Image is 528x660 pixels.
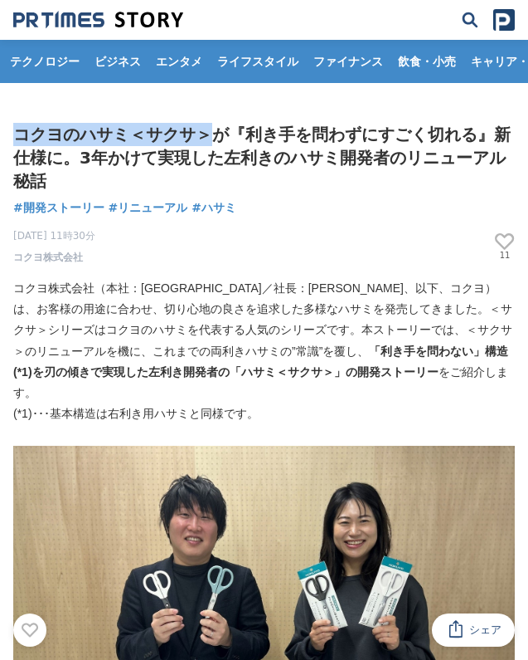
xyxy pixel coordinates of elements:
[149,54,209,69] span: エンタメ
[109,199,188,216] span: #リニューアル
[13,11,183,29] img: 成果の裏側にあるストーリーをメディアに届ける
[191,199,236,216] span: #ハサミ
[391,54,463,69] span: 飲食・小売
[13,345,508,379] strong: 「利き手を問わない」構造(*1)を刃の傾きで実現した左利き開発者の「ハサミ＜サクサ＞」の開発ストーリー
[469,623,501,638] span: シェア
[13,123,515,193] h1: コクヨのハサミ＜サクサ＞が『利き手を問わずにすごく切れる』新仕様に。3年かけて実現した左利きのハサミ開発者のリニューアル秘話
[13,228,95,243] span: [DATE] 11時30分
[13,403,515,424] p: (*1)･･･基本構造は右利き用ハサミと同様です。
[211,54,305,69] span: ライフスタイル
[88,40,148,83] a: ビジネス
[495,252,515,260] p: 11
[88,54,148,69] span: ビジネス
[13,199,104,217] a: #開発ストーリー
[307,54,390,69] span: ファイナンス
[3,40,86,83] a: テクノロジー
[13,199,104,216] span: #開発ストーリー
[13,278,515,403] p: コクヨ株式会社（本社：[GEOGRAPHIC_DATA]／社長：[PERSON_NAME]、以下、コクヨ）は、お客様の用途に合わせ、切り心地の良さを追求した多様なハサミを発売してきました。＜サク...
[307,40,390,83] a: ファイナンス
[149,40,209,83] a: エンタメ
[432,614,515,647] button: シェア
[3,54,86,69] span: テクノロジー
[391,40,463,83] a: 飲食・小売
[13,11,183,29] a: 成果の裏側にあるストーリーをメディアに届ける 成果の裏側にあるストーリーをメディアに届ける
[211,40,305,83] a: ライフスタイル
[13,250,83,265] a: コクヨ株式会社
[493,9,515,31] img: prtimes
[109,199,188,217] a: #リニューアル
[191,199,236,217] a: #ハサミ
